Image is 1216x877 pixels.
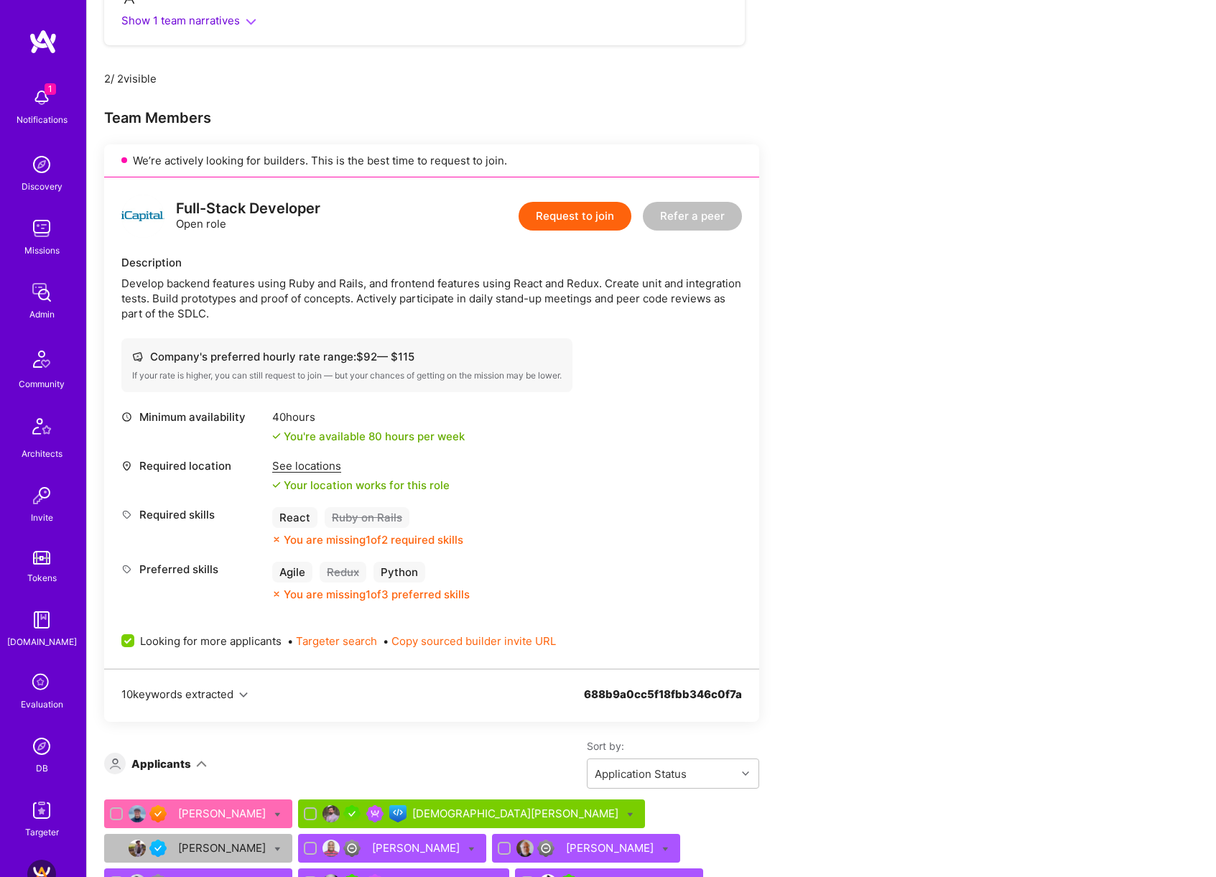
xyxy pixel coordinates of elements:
div: Description [121,255,742,270]
div: Agile [272,562,312,583]
div: Open role [176,201,320,231]
img: discovery [27,150,56,179]
label: Sort by: [587,739,759,753]
i: Bulk Status Update [468,845,475,852]
img: Exceptional A.Teamer [149,805,167,822]
div: Full-Stack Developer [176,201,320,216]
div: Targeter [25,825,59,840]
div: 688b9a0cc5f18fbb346c0f7a [584,687,742,719]
button: Copy sourced builder invite URL [391,634,556,649]
div: Your location works for this role [272,478,450,493]
div: Company's preferred hourly rate range: $ 92 — $ 115 [132,349,562,364]
div: You are missing 1 of 2 required skills [284,532,463,547]
div: Redux [320,562,366,583]
img: Been on Mission [366,805,384,822]
div: [DEMOGRAPHIC_DATA][PERSON_NAME] [412,806,621,821]
button: 10keywords extracted [121,687,248,702]
i: icon Clock [121,412,132,422]
img: User Avatar [322,840,340,857]
div: Notifications [17,112,68,127]
div: DB [36,761,48,776]
img: Limited Access [343,840,361,857]
i: icon CloseOrange [272,590,281,598]
div: [PERSON_NAME] [178,840,269,855]
i: icon Location [121,460,132,471]
div: 40 hours [272,409,465,424]
img: logo [29,29,57,55]
span: Looking for more applicants [140,634,282,649]
button: Request to join [519,202,631,231]
div: Invite [31,510,53,525]
button: Show 1 team narratives [121,13,256,28]
i: icon Chevron [742,770,749,777]
div: [PERSON_NAME] [178,806,269,821]
i: Bulk Status Update [274,811,281,817]
div: Missions [24,243,60,258]
span: • [287,634,377,649]
img: Community [24,342,59,376]
i: Bulk Status Update [662,845,669,852]
div: Community [19,376,65,391]
div: Application Status [595,766,687,781]
div: If your rate is higher, you can still request to join — but your chances of getting on the missio... [132,370,562,381]
span: • [383,634,556,649]
i: Bulk Status Update [274,845,281,852]
div: You're available 80 hours per week [272,429,465,444]
div: Team Members [104,108,759,127]
img: tokens [33,551,50,565]
i: icon SelectionTeam [28,669,55,697]
div: Required location [121,458,265,473]
div: Preferred skills [121,562,265,577]
img: Vetted A.Teamer [149,840,167,857]
i: icon Check [272,432,281,440]
i: icon Chevron [239,690,248,699]
span: 1 [45,83,56,95]
i: icon Tag [121,564,132,575]
div: Minimum availability [121,409,265,424]
div: We’re actively looking for builders. This is the best time to request to join. [104,144,759,177]
i: icon Applicant [110,758,121,769]
img: User Avatar [322,805,340,822]
div: Discovery [22,179,62,194]
div: [DOMAIN_NAME] [7,634,77,649]
img: User Avatar [516,840,534,857]
div: Python [373,562,425,583]
p: 2 / 2 visible [104,71,157,86]
div: Architects [22,446,62,461]
img: logo [121,195,164,238]
img: User Avatar [129,805,146,822]
div: Tokens [27,570,57,585]
div: Applicants [131,756,191,771]
img: Invite [27,481,56,510]
i: Bulk Status Update [627,811,633,817]
div: React [272,507,317,528]
i: icon Check [272,481,281,489]
div: See locations [272,458,450,473]
i: icon Cash [132,351,143,362]
div: Develop backend features using Ruby and Rails, and frontend features using React and Redux. Creat... [121,276,742,321]
div: You are missing 1 of 3 preferred skills [284,587,470,602]
i: icon Tag [121,509,132,520]
img: admin teamwork [27,278,56,307]
img: Admin Search [27,732,56,761]
img: User Avatar [129,840,146,857]
div: Admin [29,307,55,322]
div: Evaluation [21,697,63,712]
button: Refer a peer [643,202,742,231]
img: Architects [24,412,59,446]
i: icon CloseOrange [272,535,281,544]
div: [PERSON_NAME] [372,840,463,855]
div: Required skills [121,507,265,522]
img: Skill Targeter [27,796,56,825]
i: icon ArrowDownSecondary [246,17,256,27]
img: A.Teamer in Residence [343,805,361,822]
i: icon ArrowDown [196,758,207,769]
img: teamwork [27,214,56,243]
img: guide book [27,605,56,634]
img: Limited Access [537,840,554,857]
img: bell [27,83,56,112]
button: Targeter search [296,634,377,649]
img: Front-end guild [389,805,407,822]
div: [PERSON_NAME] [566,840,656,855]
div: Ruby on Rails [325,507,409,528]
